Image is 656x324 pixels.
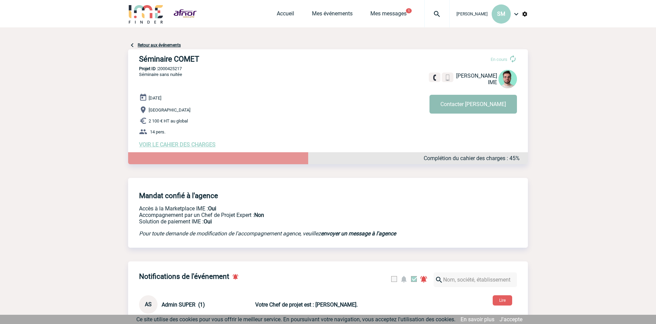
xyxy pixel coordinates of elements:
[149,118,188,124] span: 2 100 € HT au global
[312,10,353,20] a: Mes événements
[139,230,396,237] em: Pour toute demande de modification de l'accompagnement agence, veuillez
[487,297,518,303] a: Lire
[162,301,205,308] span: Admin SUPER (1)
[149,107,190,113] span: [GEOGRAPHIC_DATA]
[370,10,407,20] a: Mes messages
[488,79,497,86] span: IME
[139,192,218,200] h4: Mandat confié à l'agence
[145,301,152,308] span: AS
[491,57,507,62] span: En cours
[139,218,423,225] p: Conformité aux process achat client, Prise en charge de la facturation, Mutualisation de plusieur...
[432,75,438,81] img: fixe.png
[139,55,344,63] h3: Séminaire COMET
[128,4,164,24] img: IME-Finder
[493,295,512,306] button: Lire
[208,205,216,212] b: Oui
[456,12,488,16] span: [PERSON_NAME]
[139,66,158,71] b: Projet ID :
[139,141,216,148] a: VOIR LE CAHIER DES CHARGES
[139,301,416,308] a: AS Admin SUPER (1) Votre Chef de projet est : [PERSON_NAME].
[500,316,522,323] a: J'accepte
[498,70,517,88] img: 121547-2.png
[139,295,254,314] div: Conversation privée : Client - Agence
[497,11,505,17] span: SM
[149,95,161,101] span: [DATE]
[254,212,264,218] b: Non
[429,95,517,114] button: Contacter [PERSON_NAME]
[139,272,229,281] h4: Notifications de l'événement
[277,10,294,20] a: Accueil
[128,66,528,71] p: 2000425217
[139,212,423,218] p: Prestation payante
[461,316,494,323] a: En savoir plus
[138,43,181,48] a: Retour aux événements
[321,230,396,237] a: envoyer un message à l'agence
[139,72,182,77] span: Séminaire sans nuitée
[406,8,412,13] button: 1
[456,73,497,79] span: [PERSON_NAME]
[150,129,165,134] span: 14 pers.
[204,218,212,225] b: Oui
[136,316,455,323] span: Ce site utilise des cookies pour vous offrir le meilleur service. En poursuivant votre navigation...
[445,75,451,81] img: portable.png
[255,301,358,308] b: Votre Chef de projet est : [PERSON_NAME].
[139,205,423,212] p: Accès à la Marketplace IME :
